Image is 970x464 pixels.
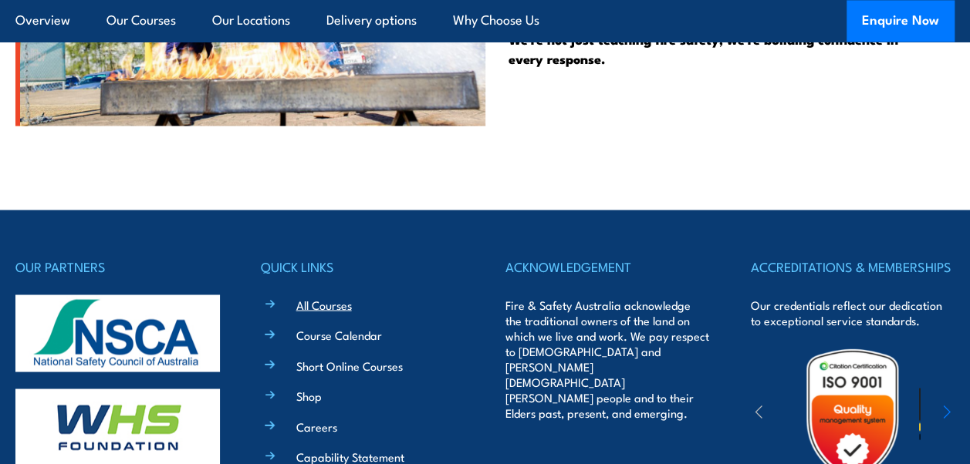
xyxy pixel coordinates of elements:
[505,256,710,277] h4: ACKNOWLEDGEMENT
[296,357,403,373] a: Short Online Courses
[15,294,220,372] img: nsca-logo-footer
[505,297,710,420] p: Fire & Safety Australia acknowledge the traditional owners of the land on which we live and work....
[296,448,404,464] a: Capability Statement
[296,387,322,403] a: Shop
[751,256,955,277] h4: ACCREDITATIONS & MEMBERSHIPS
[296,326,382,342] a: Course Calendar
[751,297,955,328] p: Our credentials reflect our dedication to exceptional service standards.
[509,29,898,68] strong: We’re not just teaching fire safety; we’re building confidence in every response.
[296,296,352,312] a: All Courses
[261,256,465,277] h4: QUICK LINKS
[296,418,337,434] a: Careers
[15,256,220,277] h4: OUR PARTNERS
